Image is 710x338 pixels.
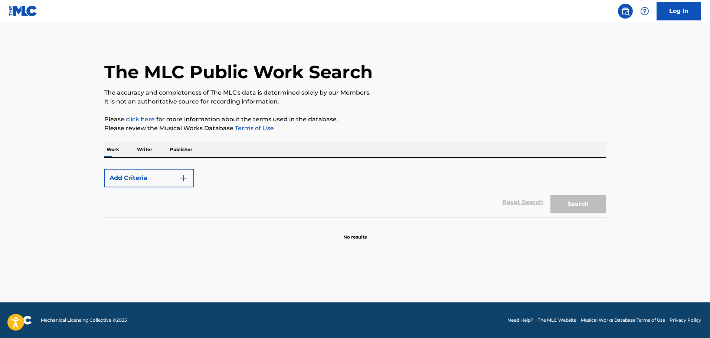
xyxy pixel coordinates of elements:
[657,2,701,20] a: Log In
[179,174,188,183] img: 9d2ae6d4665cec9f34b9.svg
[343,225,367,240] p: No results
[104,142,121,157] p: Work
[637,4,652,19] div: Help
[104,61,373,83] h1: The MLC Public Work Search
[670,317,701,324] a: Privacy Policy
[621,7,630,16] img: search
[538,317,576,324] a: The MLC Website
[104,97,606,106] p: It is not an authoritative source for recording information.
[104,169,194,187] button: Add Criteria
[104,88,606,97] p: The accuracy and completeness of The MLC's data is determined solely by our Members.
[126,116,155,123] a: click here
[104,165,606,217] form: Search Form
[135,142,154,157] p: Writer
[640,7,649,16] img: help
[618,4,633,19] a: Public Search
[41,317,127,324] span: Mechanical Licensing Collective © 2025
[104,115,606,124] p: Please for more information about the terms used in the database.
[233,125,274,132] a: Terms of Use
[9,316,32,325] img: logo
[104,124,606,133] p: Please review the Musical Works Database
[507,317,533,324] a: Need Help?
[9,6,37,16] img: MLC Logo
[168,142,194,157] p: Publisher
[581,317,665,324] a: Musical Works Database Terms of Use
